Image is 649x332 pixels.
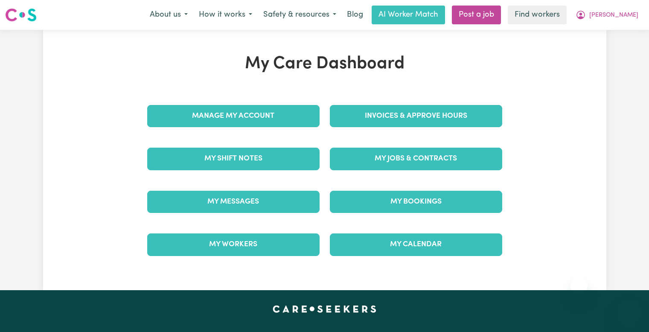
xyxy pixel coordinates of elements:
a: My Shift Notes [147,148,320,170]
a: Manage My Account [147,105,320,127]
h1: My Care Dashboard [142,54,507,74]
button: Safety & resources [258,6,342,24]
iframe: Close message [570,277,588,294]
img: Careseekers logo [5,7,37,23]
a: Invoices & Approve Hours [330,105,502,127]
a: My Workers [147,233,320,256]
a: Careseekers logo [5,5,37,25]
button: My Account [570,6,644,24]
iframe: Button to launch messaging window [615,298,642,325]
a: AI Worker Match [372,6,445,24]
a: My Bookings [330,191,502,213]
span: [PERSON_NAME] [589,11,638,20]
button: How it works [193,6,258,24]
a: Post a job [452,6,501,24]
a: My Messages [147,191,320,213]
a: Blog [342,6,368,24]
a: Find workers [508,6,567,24]
button: About us [144,6,193,24]
a: My Jobs & Contracts [330,148,502,170]
a: Careseekers home page [273,306,376,312]
a: My Calendar [330,233,502,256]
